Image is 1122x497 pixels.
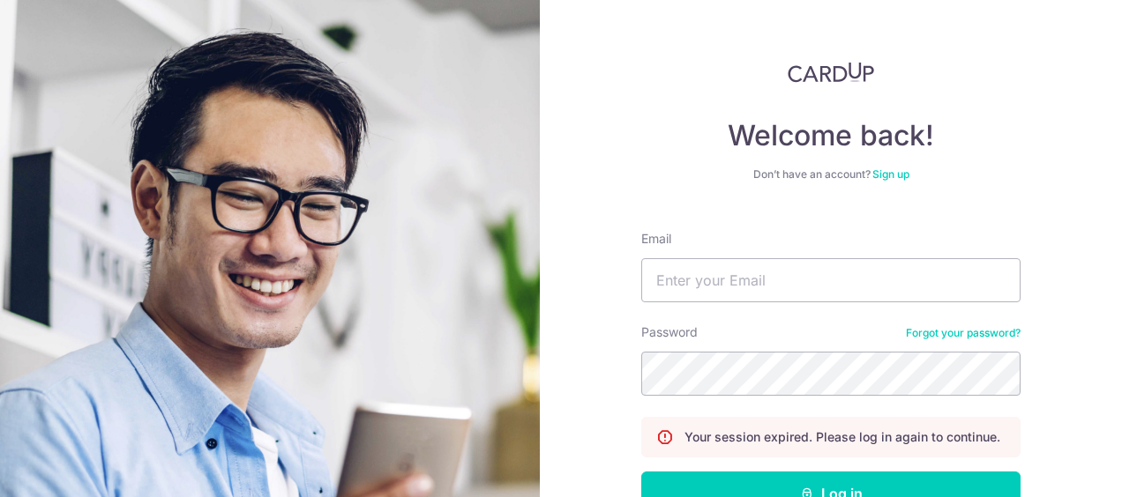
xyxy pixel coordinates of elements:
[788,62,874,83] img: CardUp Logo
[641,167,1021,182] div: Don’t have an account?
[641,118,1021,153] h4: Welcome back!
[641,323,698,341] label: Password
[684,428,1000,446] p: Your session expired. Please log in again to continue.
[641,230,671,248] label: Email
[906,326,1021,340] a: Forgot your password?
[641,258,1021,302] input: Enter your Email
[872,167,909,181] a: Sign up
